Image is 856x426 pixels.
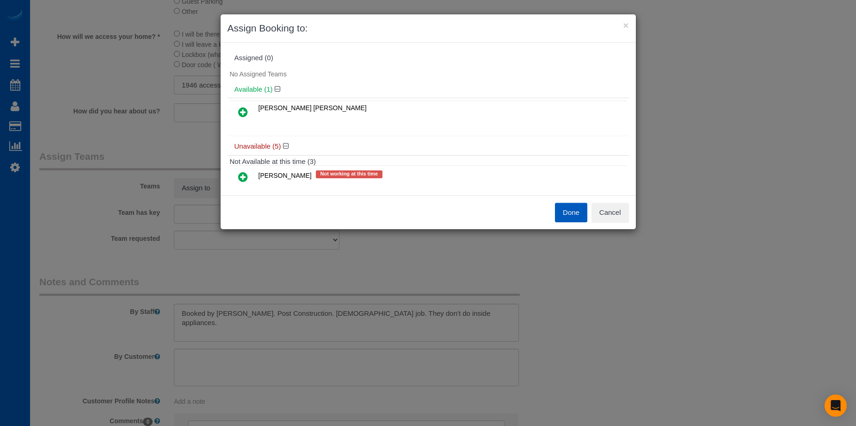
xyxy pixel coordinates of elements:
h4: Unavailable (5) [234,143,622,150]
span: [PERSON_NAME] [259,172,312,180]
h4: Not Available at this time (3) [230,158,627,166]
span: Not working at this time [316,170,383,178]
span: No Assigned Teams [230,70,287,78]
span: [PERSON_NAME] [PERSON_NAME] [259,104,367,112]
div: Open Intercom Messenger [825,395,847,417]
h4: Available (1) [234,86,622,94]
div: Assigned (0) [234,54,622,62]
h3: Assign Booking to: [228,21,629,35]
button: × [623,20,628,30]
button: Done [555,203,587,222]
button: Cancel [591,203,629,222]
